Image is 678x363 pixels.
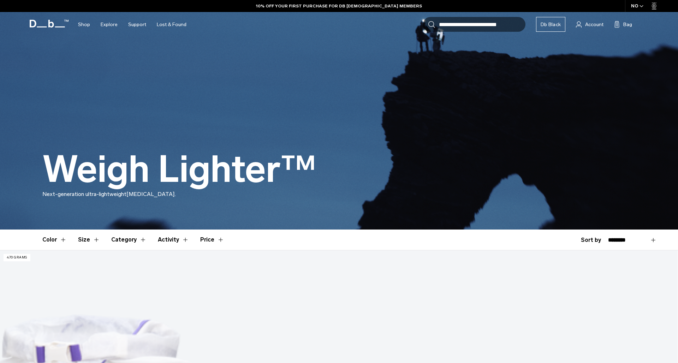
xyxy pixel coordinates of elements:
a: Db Black [536,17,565,32]
button: Bag [614,20,632,29]
button: Toggle Price [200,230,224,250]
span: Next-generation ultra-lightweight [42,191,126,197]
button: Toggle Filter [78,230,100,250]
span: Bag [623,21,632,28]
a: Explore [101,12,118,37]
span: Account [585,21,603,28]
a: Lost & Found [157,12,186,37]
a: Shop [78,12,90,37]
nav: Main Navigation [73,12,192,37]
a: Account [576,20,603,29]
p: 470 grams [4,254,30,261]
button: Toggle Filter [158,230,189,250]
span: [MEDICAL_DATA]. [126,191,176,197]
a: 10% OFF YOUR FIRST PURCHASE FOR DB [DEMOGRAPHIC_DATA] MEMBERS [256,3,422,9]
a: Support [128,12,146,37]
h1: Weigh Lighter™ [42,149,316,190]
button: Toggle Filter [42,230,67,250]
button: Toggle Filter [111,230,147,250]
